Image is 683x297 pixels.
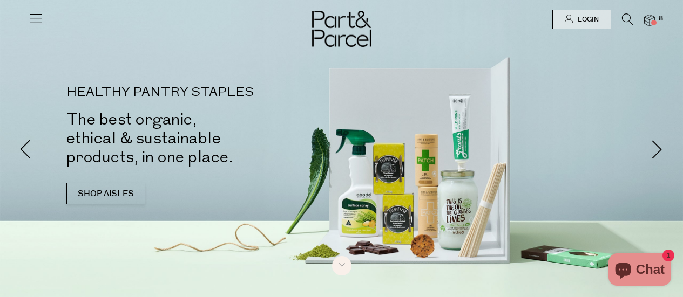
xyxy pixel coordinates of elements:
[575,15,599,24] span: Login
[552,10,611,29] a: Login
[66,110,358,167] h2: The best organic, ethical & sustainable products, in one place.
[644,15,655,26] a: 8
[656,14,666,24] span: 8
[605,253,674,288] inbox-online-store-chat: Shopify online store chat
[66,183,145,204] a: SHOP AISLES
[312,11,371,47] img: Part&Parcel
[66,86,358,99] p: HEALTHY PANTRY STAPLES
